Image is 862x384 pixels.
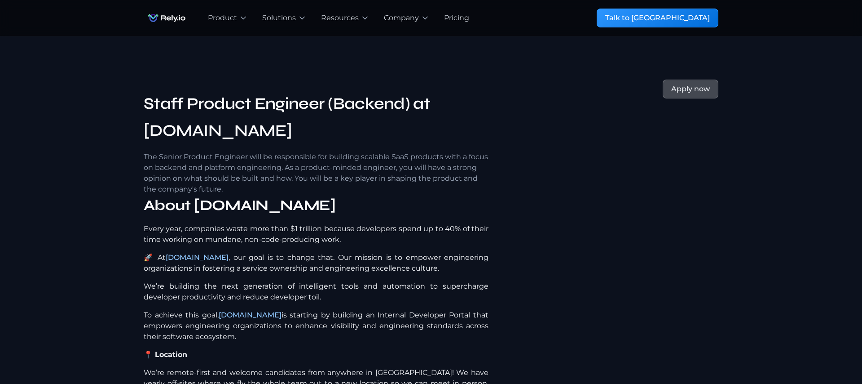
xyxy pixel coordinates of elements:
[671,84,710,94] div: Apply now
[803,325,849,371] iframe: Chatbot
[144,223,488,245] p: Every year, companies waste more than $1 trillion because developers spend up to 40% of their tim...
[144,252,488,274] p: 🚀 At , our goal is to change that. Our mission is to empower engineering organizations in fosteri...
[384,13,419,23] div: Company
[321,13,359,23] div: Resources
[605,13,710,23] div: Talk to [GEOGRAPHIC_DATA]
[144,9,190,27] a: home
[144,196,336,214] strong: About [DOMAIN_NAME]
[444,13,469,23] a: Pricing
[166,253,229,262] a: [DOMAIN_NAME]
[262,13,296,23] div: Solutions
[144,152,488,195] p: The Senior Product Engineer will be responsible for building scalable SaaS products with a focus ...
[597,9,718,27] a: Talk to [GEOGRAPHIC_DATA]
[208,13,237,23] div: Product
[144,281,488,303] p: We’re building the next generation of intelligent tools and automation to supercharge developer p...
[663,80,718,98] a: Apply now
[144,90,488,144] h2: Staff Product Engineer (Backend) at [DOMAIN_NAME]
[144,9,190,27] img: Rely.io logo
[144,310,488,342] p: To achieve this goal, is starting by building an Internal Developer Portal that empowers engineer...
[144,350,187,359] strong: 📍 Location
[219,311,281,319] a: [DOMAIN_NAME]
